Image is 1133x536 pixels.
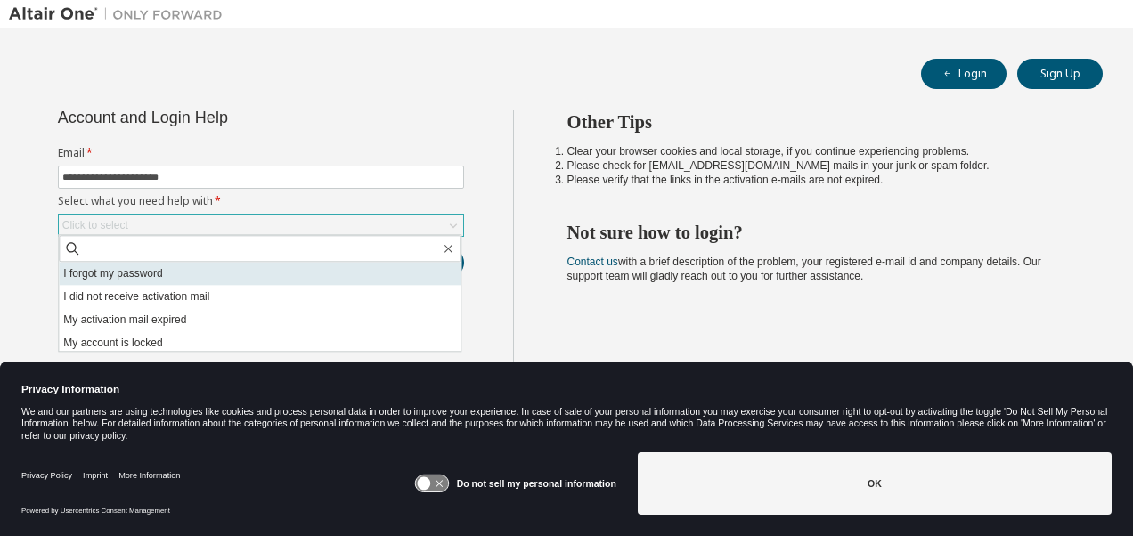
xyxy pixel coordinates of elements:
li: Clear your browser cookies and local storage, if you continue experiencing problems. [567,144,1072,158]
a: Contact us [567,256,618,268]
span: with a brief description of the problem, your registered e-mail id and company details. Our suppo... [567,256,1041,282]
h2: Not sure how to login? [567,221,1072,244]
button: Sign Up [1017,59,1103,89]
li: I forgot my password [59,262,461,285]
div: Click to select [59,215,463,236]
li: Please verify that the links in the activation e-mails are not expired. [567,173,1072,187]
div: Account and Login Help [58,110,383,125]
img: Altair One [9,5,232,23]
div: Click to select [62,218,128,232]
label: Select what you need help with [58,194,464,208]
li: Please check for [EMAIL_ADDRESS][DOMAIN_NAME] mails in your junk or spam folder. [567,158,1072,173]
label: Email [58,146,464,160]
h2: Other Tips [567,110,1072,134]
button: Login [921,59,1007,89]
